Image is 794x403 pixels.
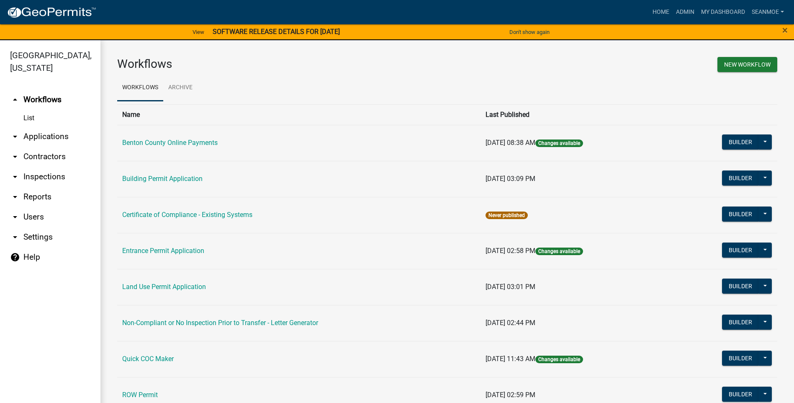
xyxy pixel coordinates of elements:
[10,172,20,182] i: arrow_drop_down
[486,319,535,327] span: [DATE] 02:44 PM
[782,24,788,36] span: ×
[535,248,583,255] span: Changes available
[722,134,759,150] button: Builder
[535,356,583,363] span: Changes available
[486,175,535,183] span: [DATE] 03:09 PM
[535,139,583,147] span: Changes available
[189,25,208,39] a: View
[10,232,20,242] i: arrow_drop_down
[163,75,198,101] a: Archive
[649,4,673,20] a: Home
[10,132,20,142] i: arrow_drop_down
[722,279,759,294] button: Builder
[748,4,787,20] a: SeanMoe
[213,28,340,36] strong: SOFTWARE RELEASE DETAILS FOR [DATE]
[722,351,759,366] button: Builder
[10,212,20,222] i: arrow_drop_down
[481,104,671,125] th: Last Published
[10,95,20,105] i: arrow_drop_up
[486,247,535,255] span: [DATE] 02:58 PM
[10,192,20,202] i: arrow_drop_down
[698,4,748,20] a: My Dashboard
[10,252,20,262] i: help
[117,57,441,71] h3: Workflows
[506,25,553,39] button: Don't show again
[722,243,759,258] button: Builder
[722,315,759,330] button: Builder
[717,57,777,72] button: New Workflow
[486,283,535,291] span: [DATE] 03:01 PM
[122,175,203,183] a: Building Permit Application
[117,104,481,125] th: Name
[117,75,163,101] a: Workflows
[486,139,535,147] span: [DATE] 08:38 AM
[722,170,759,186] button: Builder
[122,319,318,327] a: Non-Compliant or No Inspection Prior to Transfer - Letter Generator
[673,4,698,20] a: Admin
[722,387,759,402] button: Builder
[122,355,174,363] a: Quick COC Maker
[486,391,535,399] span: [DATE] 02:59 PM
[10,152,20,162] i: arrow_drop_down
[122,211,252,219] a: Certificate of Compliance - Existing Systems
[782,25,788,35] button: Close
[122,247,204,255] a: Entrance Permit Application
[486,355,535,363] span: [DATE] 11:43 AM
[122,139,218,147] a: Benton County Online Payments
[122,391,158,399] a: ROW Permit
[486,212,528,219] span: Never published
[122,283,206,291] a: Land Use Permit Application
[722,207,759,222] button: Builder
